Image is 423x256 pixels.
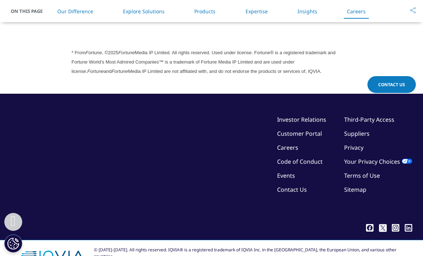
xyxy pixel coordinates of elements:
a: Code of Conduct [277,158,323,166]
a: Careers [347,8,366,15]
em: Fortune [118,50,135,55]
a: Insights [298,8,317,15]
a: Expertise [246,8,268,15]
span: Contact Us [378,82,405,88]
a: Investor Relations [277,116,326,124]
a: Customer Portal [277,130,322,138]
a: Careers [277,144,298,152]
a: Our Difference [57,8,93,15]
span: Media IP Limited. All rights reserved. Used under license. Fortune® is a registered trademark and... [72,50,336,74]
a: Sitemap [344,186,366,194]
a: Third-Party Access [344,116,394,124]
a: Products [194,8,215,15]
span: On This Page [11,8,50,15]
em: Fortune [111,69,128,74]
a: Privacy [344,144,363,152]
em: Fortune [87,69,104,74]
span: * From [72,50,86,55]
a: Explore Solutions [123,8,165,15]
a: Your Privacy Choices [344,158,412,166]
span: and [104,69,112,74]
span: , ©2025 [102,50,118,55]
a: Contact Us [277,186,307,194]
em: Fortune [86,50,102,55]
a: Suppliers [344,130,370,138]
button: Cookie Settings [4,234,22,252]
span: Media IP Limited are not affiliated with, and do not endorse the products or services of, IQVIA. [128,69,322,74]
a: Contact Us [367,76,416,93]
a: Events [277,172,295,180]
a: Terms of Use [344,172,380,180]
